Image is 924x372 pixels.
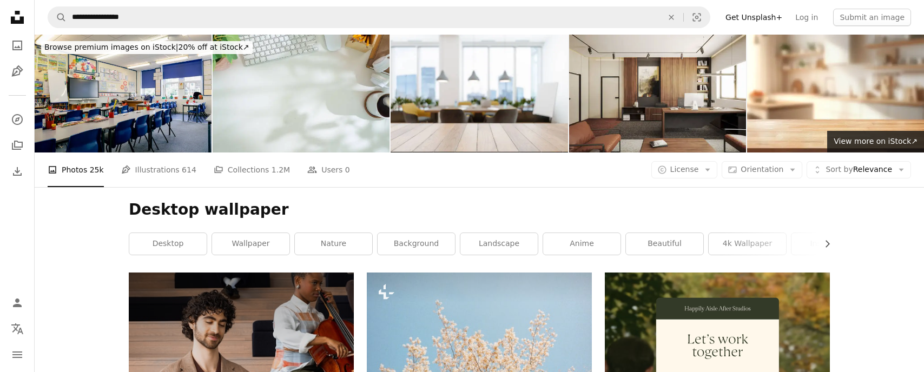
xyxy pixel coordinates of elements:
a: beautiful [626,233,703,255]
img: Top view white office desk with keyboard, coffee cup, headphone and stationery. [213,35,390,152]
button: Submit an image [833,9,911,26]
a: Collections [6,135,28,156]
a: Explore [6,109,28,130]
a: nature [295,233,372,255]
a: Users 0 [307,152,350,187]
a: landscape [460,233,538,255]
div: 20% off at iStock ↗ [41,41,253,54]
a: desktop [129,233,207,255]
a: background [378,233,455,255]
img: Director office. Interior design. Computer Generated Image Of Office. Architectural Visualization... [569,35,746,152]
button: scroll list to the right [817,233,830,255]
a: Collections 1.2M [214,152,290,187]
a: wallpaper [212,233,289,255]
span: View more on iStock ↗ [834,137,918,145]
a: Illustrations 614 [121,152,196,187]
button: Visual search [684,7,710,28]
a: Log in / Sign up [6,292,28,314]
form: Find visuals sitewide [48,6,710,28]
a: Illustrations [6,61,28,82]
button: Orientation [722,161,802,178]
button: Clear [659,7,683,28]
span: 1.2M [272,164,290,176]
button: Menu [6,344,28,366]
a: anime [543,233,621,255]
span: License [670,165,699,174]
a: View more on iStock↗ [827,131,924,152]
a: inspiration [791,233,869,255]
button: Language [6,318,28,340]
a: Log in [789,9,824,26]
span: 614 [182,164,196,176]
button: Sort byRelevance [807,161,911,178]
button: License [651,161,718,178]
span: Relevance [826,164,892,175]
span: Browse premium images on iStock | [44,43,178,51]
span: Orientation [741,165,783,174]
a: a tree with white flowers against a blue sky [367,342,592,352]
h1: Desktop wallpaper [129,200,830,220]
a: Download History [6,161,28,182]
img: Empty Classroom [35,35,212,152]
a: Browse premium images on iStock|20% off at iStock↗ [35,35,259,61]
button: Search Unsplash [48,7,67,28]
img: Wood Empty Surface And Abstract Blur Meeting Room With Conference Table, Yellow Chairs And Plants. [391,35,567,152]
a: 4k wallpaper [709,233,786,255]
span: Sort by [826,165,853,174]
span: 0 [345,164,350,176]
a: Photos [6,35,28,56]
img: Empty wooden table front kitchen blurred background. [747,35,924,152]
a: Get Unsplash+ [719,9,789,26]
